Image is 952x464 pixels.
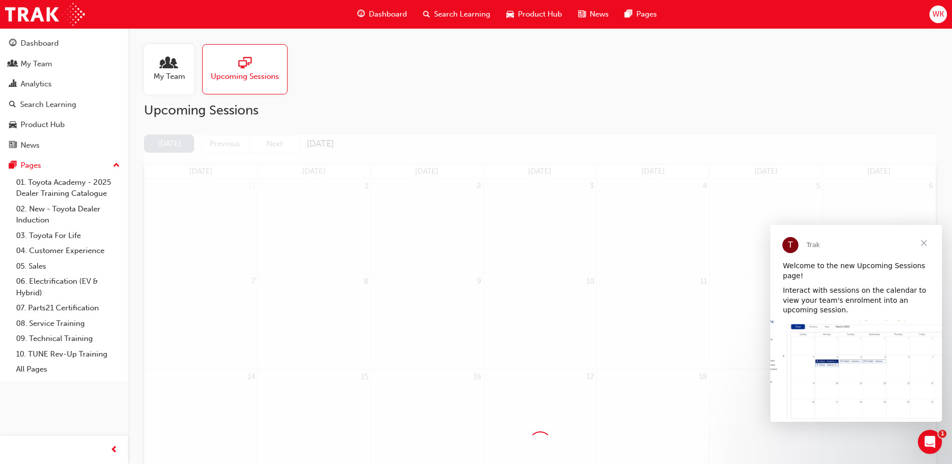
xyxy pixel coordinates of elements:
span: news-icon [9,141,17,150]
a: 07. Parts21 Certification [12,300,124,316]
a: 08. Service Training [12,316,124,331]
a: 04. Customer Experience [12,243,124,259]
span: pages-icon [9,161,17,170]
a: Product Hub [4,115,124,134]
a: 09. Technical Training [12,331,124,346]
span: car-icon [9,121,17,130]
a: Search Learning [4,95,124,114]
button: Pages [4,156,124,175]
span: Upcoming Sessions [211,71,279,82]
button: DashboardMy TeamAnalyticsSearch LearningProduct HubNews [4,32,124,156]
span: WK [932,9,944,20]
a: 02. New - Toyota Dealer Induction [12,201,124,228]
span: Product Hub [518,9,562,20]
span: search-icon [9,100,16,109]
a: My Team [144,44,202,94]
a: car-iconProduct Hub [498,4,570,25]
span: guage-icon [9,39,17,48]
a: 10. TUNE Rev-Up Training [12,346,124,362]
span: people-icon [9,60,17,69]
span: 1 [938,430,946,438]
a: pages-iconPages [617,4,665,25]
span: pages-icon [625,8,632,21]
a: Upcoming Sessions [202,44,296,94]
div: News [21,140,40,151]
span: Search Learning [434,9,490,20]
a: 05. Sales [12,259,124,274]
span: My Team [154,71,185,82]
div: Product Hub [21,119,65,131]
a: search-iconSearch Learning [415,4,498,25]
a: 06. Electrification (EV & Hybrid) [12,274,124,300]
span: prev-icon [110,444,118,456]
div: Analytics [21,78,52,90]
a: My Team [4,55,124,73]
span: Pages [636,9,657,20]
a: All Pages [12,362,124,377]
a: news-iconNews [570,4,617,25]
span: guage-icon [357,8,365,21]
div: Dashboard [21,38,59,49]
a: 01. Toyota Academy - 2025 Dealer Training Catalogue [12,175,124,201]
span: sessionType_ONLINE_URL-icon [238,57,251,71]
span: car-icon [506,8,514,21]
a: Dashboard [4,34,124,53]
span: chart-icon [9,80,17,89]
h2: Upcoming Sessions [144,102,936,119]
span: search-icon [423,8,430,21]
span: up-icon [113,159,120,172]
iframe: Intercom live chat [918,430,942,454]
div: My Team [21,58,52,70]
a: guage-iconDashboard [349,4,415,25]
a: Analytics [4,75,124,93]
div: Search Learning [20,99,76,110]
button: WK [929,6,947,23]
iframe: Intercom live chat message [770,225,942,422]
div: Pages [21,160,41,171]
img: Trak [5,3,85,26]
a: 03. Toyota For Life [12,228,124,244]
span: Dashboard [369,9,407,20]
span: News [590,9,609,20]
span: people-icon [163,57,176,71]
a: News [4,136,124,155]
span: news-icon [578,8,586,21]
